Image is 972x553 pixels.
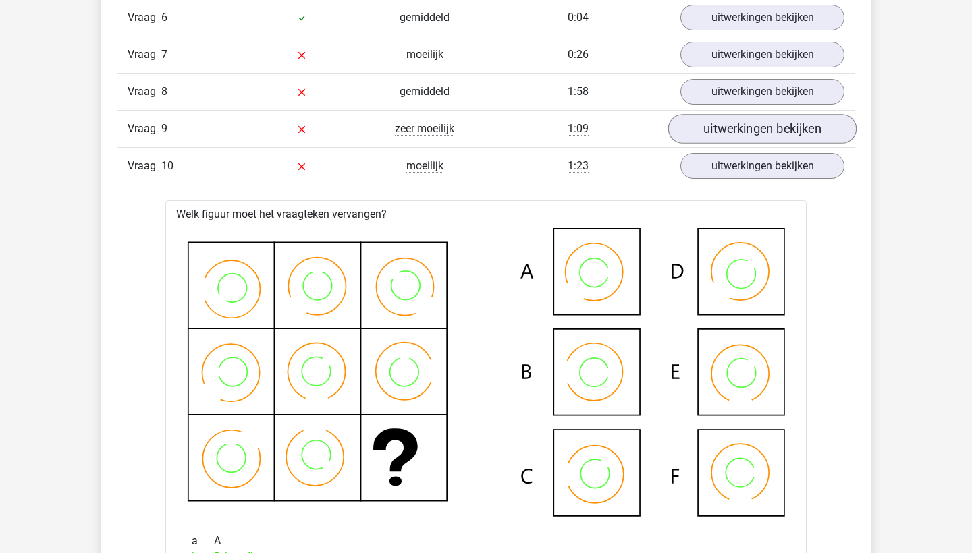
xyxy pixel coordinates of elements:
span: Vraag [128,84,161,100]
a: uitwerkingen bekijken [680,153,844,179]
span: Vraag [128,121,161,137]
span: a [192,533,214,549]
a: uitwerkingen bekijken [680,79,844,105]
span: moeilijk [406,48,443,61]
span: Vraag [128,158,161,174]
span: gemiddeld [400,85,450,98]
span: 0:26 [568,48,589,61]
span: 1:23 [568,159,589,173]
span: 1:58 [568,85,589,98]
span: 8 [161,85,167,98]
span: 10 [161,159,173,172]
div: A [182,533,790,549]
span: Vraag [128,47,161,63]
span: zeer moeilijk [395,122,454,136]
a: uitwerkingen bekijken [680,5,844,30]
span: 6 [161,11,167,24]
span: gemiddeld [400,11,450,24]
span: moeilijk [406,159,443,173]
span: 0:04 [568,11,589,24]
a: uitwerkingen bekijken [668,114,857,144]
a: uitwerkingen bekijken [680,42,844,67]
span: 7 [161,48,167,61]
span: 9 [161,122,167,135]
span: Vraag [128,9,161,26]
span: 1:09 [568,122,589,136]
